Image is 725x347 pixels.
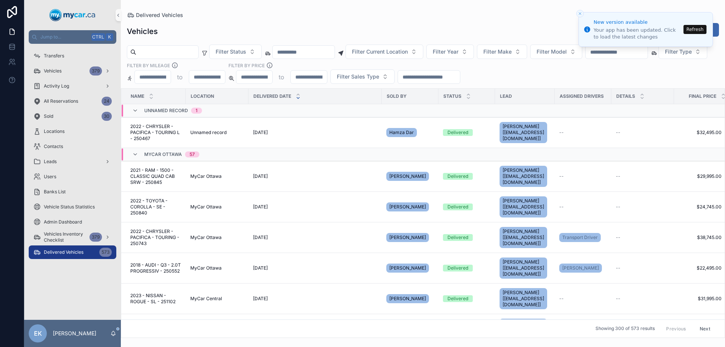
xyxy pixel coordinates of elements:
[665,48,692,56] span: Filter Type
[559,296,564,302] span: --
[44,159,57,165] span: Leads
[483,48,512,56] span: Filter Make
[127,26,158,37] h1: Vehicles
[503,228,544,247] span: [PERSON_NAME] [[EMAIL_ADDRESS][DOMAIN_NAME]]
[674,296,722,302] a: $31,995.00
[253,130,268,136] span: [DATE]
[44,189,66,195] span: Banks List
[616,93,635,99] span: Details
[503,259,544,277] span: [PERSON_NAME] [[EMAIL_ADDRESS][DOMAIN_NAME]]
[29,109,116,123] a: Sold30
[130,293,181,305] a: 2023 - NISSAN - ROGUE - SL - 251102
[595,326,655,332] span: Showing 300 of 573 results
[386,231,434,244] a: [PERSON_NAME]
[216,48,246,56] span: Filter Status
[616,296,669,302] a: --
[44,231,86,243] span: Vehicles Inventory Checklist
[443,295,491,302] a: Delivered
[190,173,222,179] span: MyCar Ottawa
[503,198,544,216] span: [PERSON_NAME] [[EMAIL_ADDRESS][DOMAIN_NAME]]
[559,130,607,136] a: --
[576,10,584,17] button: Close toast
[616,130,669,136] a: --
[253,265,377,271] a: [DATE]
[559,262,607,274] a: [PERSON_NAME]
[144,108,188,114] span: Unnamed record
[29,94,116,108] a: All Reservations24
[29,185,116,199] a: Banks List
[44,204,95,210] span: Vehicle Status Statistics
[443,234,491,241] a: Delivered
[386,201,434,213] a: [PERSON_NAME]
[29,49,116,63] a: Transfers
[447,129,468,136] div: Delivered
[389,265,426,271] span: [PERSON_NAME]
[443,173,491,180] a: Delivered
[44,128,65,134] span: Locations
[616,173,620,179] span: --
[130,262,181,274] span: 2018 - AUDI - Q3 - 2.0T PROGRESSIV - 250552
[616,204,620,210] span: --
[389,173,426,179] span: [PERSON_NAME]
[537,48,567,56] span: Filter Model
[443,204,491,210] a: Delivered
[674,130,722,136] span: $32,495.00
[337,73,379,80] span: Filter Sales Type
[500,287,550,311] a: [PERSON_NAME] [[EMAIL_ADDRESS][DOMAIN_NAME]]
[253,234,377,241] a: [DATE]
[389,296,426,302] span: [PERSON_NAME]
[44,53,64,59] span: Transfers
[674,265,722,271] a: $22,495.00
[130,167,181,185] a: 2021 - RAM - 1500 - CLASSIC QUAD CAB SRW - 250845
[253,130,377,136] a: [DATE]
[190,204,244,210] a: MyCar Ottawa
[500,195,550,219] a: [PERSON_NAME] [[EMAIL_ADDRESS][DOMAIN_NAME]]
[196,108,197,114] div: 1
[131,93,144,99] span: Name
[253,173,268,179] span: [DATE]
[562,265,599,271] span: [PERSON_NAME]
[253,204,377,210] a: [DATE]
[44,249,83,255] span: Delivered Vehicles
[228,62,265,69] label: FILTER BY PRICE
[89,233,102,242] div: 379
[503,123,544,142] span: [PERSON_NAME] [[EMAIL_ADDRESS][DOMAIN_NAME]]
[694,323,716,335] button: Next
[44,219,82,225] span: Admin Dashboard
[616,265,669,271] a: --
[29,200,116,214] a: Vehicle Status Statistics
[127,11,183,19] a: Delivered Vehicles
[426,45,474,59] button: Select Button
[34,329,42,338] span: EK
[447,204,468,210] div: Delivered
[330,69,395,84] button: Select Button
[253,173,377,179] a: [DATE]
[29,125,116,138] a: Locations
[386,126,434,139] a: Hamza Dar
[559,296,607,302] a: --
[530,45,582,59] button: Select Button
[253,93,291,99] span: Delivered Date
[674,204,722,210] a: $24,745.00
[177,72,183,82] p: to
[99,248,112,257] div: 573
[659,45,707,59] button: Select Button
[386,293,434,305] a: [PERSON_NAME]
[616,234,669,241] a: --
[102,97,112,106] div: 24
[477,45,527,59] button: Select Button
[594,27,681,40] div: Your app has been updated. Click to load the latest changes
[130,198,181,216] a: 2022 - TOYOTA - COROLLA - SE - 250840
[386,170,434,182] a: [PERSON_NAME]
[674,173,722,179] span: $29,995.00
[683,25,706,34] button: Refresh
[130,123,181,142] span: 2022 - CHRYSLER - PACIFICA - TOURING L - 250467
[190,130,227,136] span: Unnamed record
[253,265,268,271] span: [DATE]
[253,296,377,302] a: [DATE]
[29,170,116,184] a: Users
[190,265,222,271] span: MyCar Ottawa
[500,256,550,280] a: [PERSON_NAME] [[EMAIL_ADDRESS][DOMAIN_NAME]]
